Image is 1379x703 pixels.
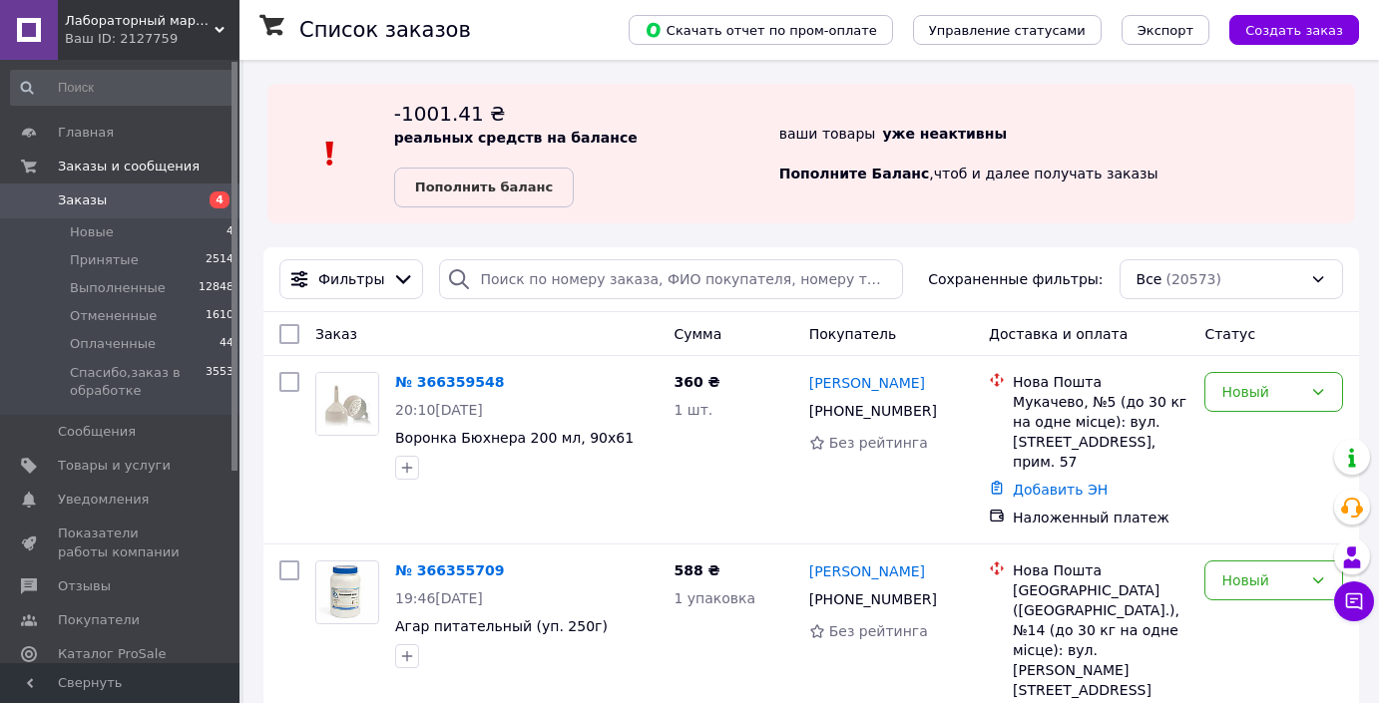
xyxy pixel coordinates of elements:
span: Покупатели [58,611,140,629]
span: Выполненные [70,279,166,297]
span: Создать заказ [1245,23,1343,38]
span: Отмененные [70,307,157,325]
span: Все [1137,269,1162,289]
span: 1 шт. [674,402,712,418]
b: реальных средств на балансе [394,130,638,146]
a: Фото товару [315,372,379,436]
a: Фото товару [315,560,379,624]
span: Лабораторный маркет [65,12,215,30]
span: Без рейтинга [829,623,928,639]
span: 2514 [206,251,233,269]
span: Скачать отчет по пром-оплате [645,21,877,39]
span: -1001.41 ₴ [394,102,506,126]
span: Заказы и сообщения [58,158,200,176]
b: уже неактивны [882,126,1007,142]
div: Нова Пошта [1013,560,1188,580]
span: Заказ [315,326,357,342]
img: Фото товару [316,373,378,435]
div: [GEOGRAPHIC_DATA] ([GEOGRAPHIC_DATA].), №14 (до 30 кг на одне місце): вул. [PERSON_NAME][STREET_A... [1013,580,1188,700]
a: Создать заказ [1209,21,1359,37]
span: Фильтры [318,269,384,289]
span: Главная [58,124,114,142]
span: Уведомления [58,491,149,509]
span: 20:10[DATE] [395,402,483,418]
span: 3553 [206,364,233,400]
span: 19:46[DATE] [395,590,483,606]
span: 1 упаковка [674,590,755,606]
div: Наложенный платеж [1013,508,1188,527]
span: Заказы [58,191,107,209]
a: № 366355709 [395,562,504,578]
button: Скачать отчет по пром-оплате [629,15,893,45]
span: Сумма [674,326,721,342]
button: Экспорт [1122,15,1209,45]
input: Поиск по номеру заказа, ФИО покупателя, номеру телефона, Email, номеру накладной [439,259,903,299]
div: Ваш ID: 2127759 [65,30,239,48]
span: Принятые [70,251,139,269]
div: Мукачево, №5 (до 30 кг на одне місце): вул. [STREET_ADDRESS], прим. 57 [1013,392,1188,472]
span: 12848 [199,279,233,297]
span: Каталог ProSale [58,645,166,663]
button: Чат с покупателем [1334,581,1374,621]
span: (20573) [1165,271,1220,287]
span: Товары и услуги [58,457,171,475]
div: [PHONE_NUMBER] [805,397,941,425]
img: Фото товару [318,561,376,623]
span: 360 ₴ [674,374,719,390]
div: Новый [1221,381,1302,403]
div: Новый [1221,569,1302,591]
img: :exclamation: [315,139,345,169]
span: Спасибо,заказ в обработке [70,364,206,400]
span: 588 ₴ [674,562,719,578]
span: Без рейтинга [829,435,928,451]
span: Сообщения [58,423,136,441]
a: Воронка Бюхнера 200 мл, 90х61 [395,430,634,446]
span: Сохраненные фильтры: [928,269,1103,289]
span: Доставка и оплата [989,326,1128,342]
span: Новые [70,223,114,241]
span: 44 [220,335,233,353]
b: Пополните Баланс [779,166,930,181]
span: Экспорт [1138,23,1193,38]
div: ваши товары , чтоб и далее получать заказы [779,100,1355,207]
h1: Список заказов [299,18,471,42]
span: Отзывы [58,577,111,595]
span: Покупатель [809,326,897,342]
a: Агар питательный (уп. 250г) [395,618,608,634]
div: [PHONE_NUMBER] [805,585,941,613]
a: [PERSON_NAME] [809,561,925,581]
span: 4 [227,223,233,241]
a: [PERSON_NAME] [809,373,925,393]
span: 1610 [206,307,233,325]
button: Управление статусами [913,15,1102,45]
b: Пополнить баланс [415,179,553,194]
span: Показатели работы компании [58,525,185,560]
span: Оплаченные [70,335,156,353]
a: № 366359548 [395,374,504,390]
button: Создать заказ [1229,15,1359,45]
span: Статус [1204,326,1255,342]
input: Поиск [10,70,235,106]
span: Управление статусами [929,23,1086,38]
span: 4 [210,191,230,208]
a: Пополнить баланс [394,168,574,207]
div: Нова Пошта [1013,372,1188,392]
a: Добавить ЭН [1013,482,1108,498]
